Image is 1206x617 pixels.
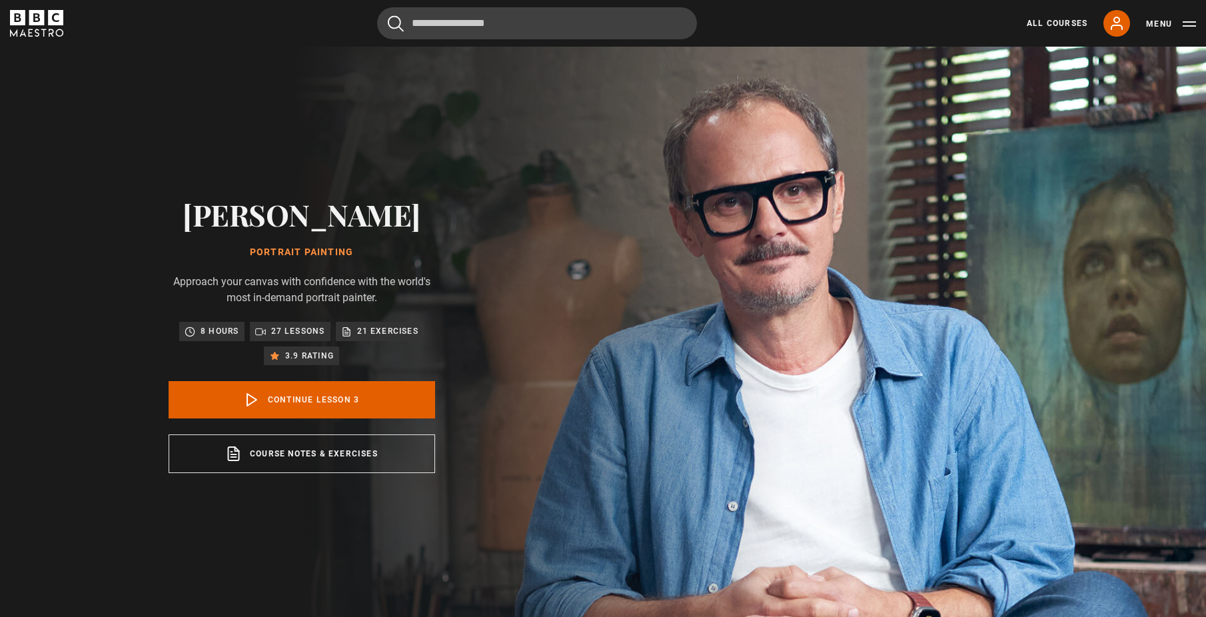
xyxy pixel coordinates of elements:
[10,10,63,37] svg: BBC Maestro
[169,381,435,418] a: Continue lesson 3
[357,324,418,338] p: 21 exercises
[169,434,435,473] a: Course notes & exercises
[1146,17,1196,31] button: Toggle navigation
[388,15,404,32] button: Submit the search query
[271,324,325,338] p: 27 lessons
[169,274,435,306] p: Approach your canvas with confidence with the world's most in-demand portrait painter.
[1027,17,1087,29] a: All Courses
[285,349,334,362] p: 3.9 rating
[201,324,239,338] p: 8 hours
[169,197,435,231] h2: [PERSON_NAME]
[377,7,697,39] input: Search
[169,247,435,258] h1: Portrait Painting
